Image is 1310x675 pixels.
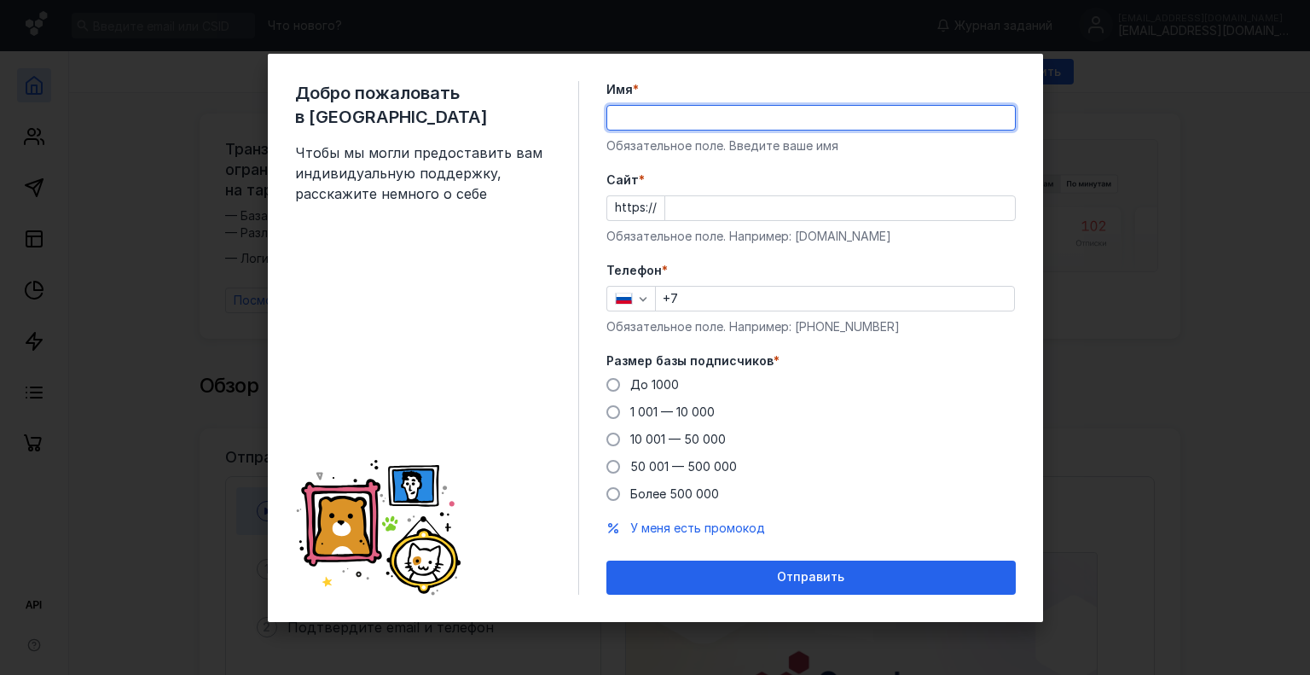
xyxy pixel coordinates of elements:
[606,318,1016,335] div: Обязательное поле. Например: [PHONE_NUMBER]
[777,570,844,585] span: Отправить
[630,486,719,501] span: Более 500 000
[606,81,633,98] span: Имя
[606,262,662,279] span: Телефон
[630,459,737,474] span: 50 001 — 500 000
[606,228,1016,245] div: Обязательное поле. Например: [DOMAIN_NAME]
[606,352,774,370] span: Размер базы подписчиков
[630,521,765,535] span: У меня есть промокод
[630,377,679,392] span: До 1000
[606,561,1016,595] button: Отправить
[630,432,726,446] span: 10 001 — 50 000
[606,137,1016,154] div: Обязательное поле. Введите ваше имя
[630,520,765,537] button: У меня есть промокод
[606,172,639,189] span: Cайт
[630,404,715,419] span: 1 001 — 10 000
[295,143,551,204] span: Чтобы мы могли предоставить вам индивидуальную поддержку, расскажите немного о себе
[295,81,551,129] span: Добро пожаловать в [GEOGRAPHIC_DATA]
